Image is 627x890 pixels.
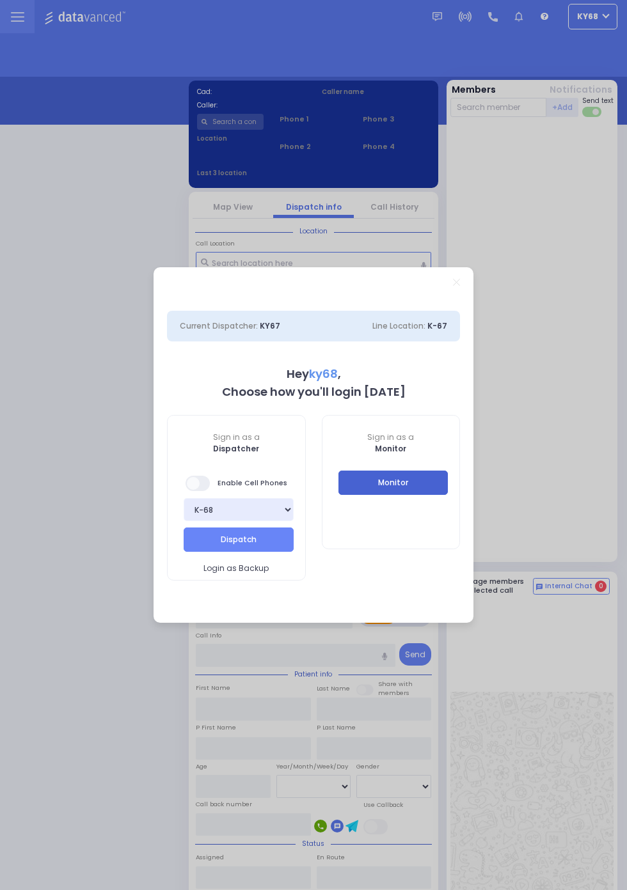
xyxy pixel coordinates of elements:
span: Login as Backup [203,563,269,574]
span: Sign in as a [168,432,305,443]
b: Dispatcher [213,443,259,454]
span: K-67 [427,320,447,331]
b: Hey , [287,366,341,382]
span: Line Location: [372,320,425,331]
span: Enable Cell Phones [186,474,287,492]
span: Sign in as a [322,432,460,443]
span: KY67 [260,320,280,331]
span: ky68 [309,366,338,382]
span: Current Dispatcher: [180,320,258,331]
button: Dispatch [184,527,294,552]
b: Choose how you'll login [DATE] [222,384,406,400]
b: Monitor [375,443,406,454]
a: Close [453,279,460,286]
button: Monitor [338,471,448,495]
